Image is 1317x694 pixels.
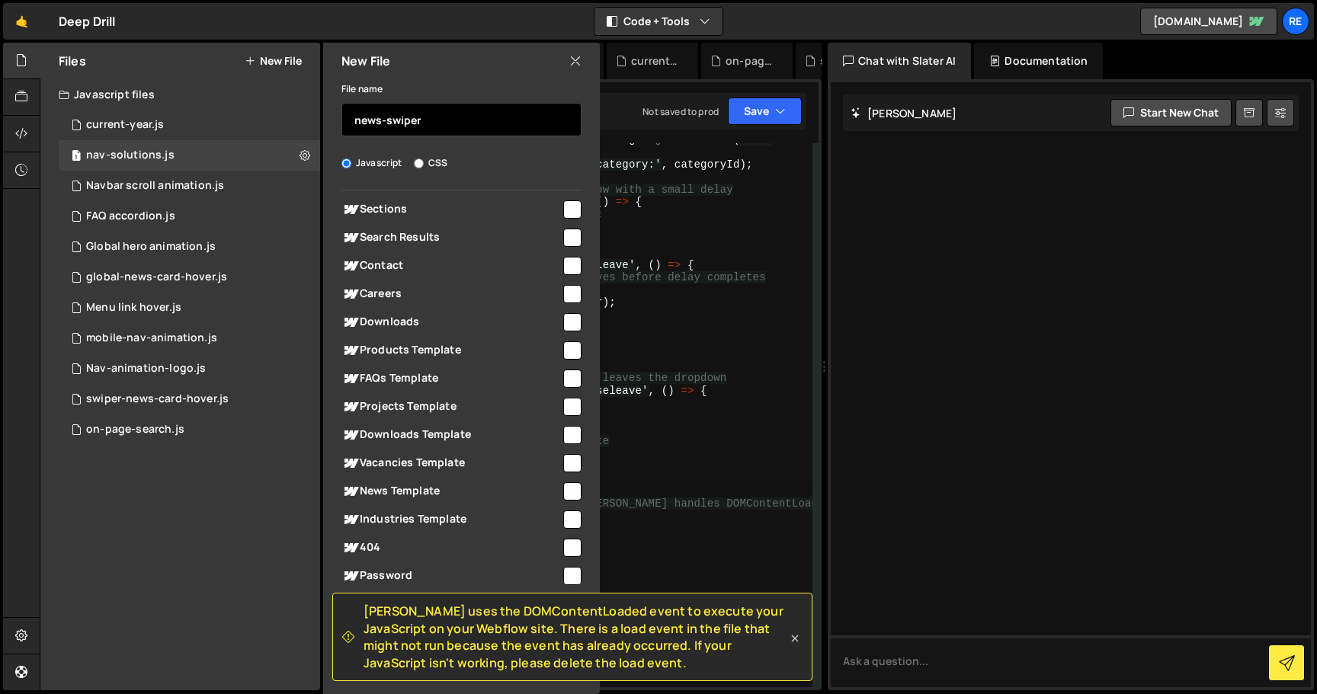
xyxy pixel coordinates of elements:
[341,257,561,275] span: Contact
[341,510,561,529] span: Industries Template
[59,293,320,323] div: Menu link hover.js
[726,53,774,69] div: on-page-search.js
[1282,8,1309,35] a: Re
[642,105,719,118] div: Not saved to prod
[341,369,561,388] span: FAQs Template
[414,155,447,171] label: CSS
[341,313,561,331] span: Downloads
[59,110,320,140] div: 17275/47875.js
[59,53,86,69] h2: Files
[86,209,175,223] div: FAQ accordion.js
[594,8,723,35] button: Code + Tools
[86,118,164,132] div: current-year.js
[341,426,561,444] span: Downloads Template
[341,482,561,501] span: News Template
[59,323,320,353] div: 17275/47883.js
[1140,8,1277,35] a: [DOMAIN_NAME]
[40,79,320,110] div: Javascript files
[820,53,869,69] div: swiper-news-card-hover.js
[341,398,561,416] span: Projects Template
[86,392,229,406] div: swiper-news-card-hover.js
[86,270,227,284] div: global-news-card-hover.js
[86,149,175,162] div: nav-solutions.js
[59,12,116,30] div: Deep Drill
[59,201,320,232] div: 17275/47877.js
[414,158,424,168] input: CSS
[86,179,224,193] div: Navbar scroll animation.js
[341,53,390,69] h2: New File
[851,106,957,120] h2: [PERSON_NAME]
[341,103,582,136] input: Name
[1110,99,1232,126] button: Start new chat
[974,43,1103,79] div: Documentation
[59,232,320,262] div: 17275/47886.js
[341,82,383,97] label: File name
[341,454,561,472] span: Vacancies Template
[59,384,320,414] div: 17275/47884.js
[59,262,320,293] div: 17275/47885.js
[59,353,320,384] div: 17275/47881.js
[72,151,81,163] span: 1
[728,98,802,125] button: Save
[59,140,320,171] div: 17275/48415.js
[341,200,561,219] span: Sections
[59,171,320,201] div: 17275/47957.js
[341,285,561,303] span: Careers
[86,331,217,345] div: mobile-nav-animation.js
[86,423,184,437] div: on-page-search.js
[341,567,561,585] span: Password
[828,43,971,79] div: Chat with Slater AI
[245,55,302,67] button: New File
[341,341,561,360] span: Products Template
[364,603,787,671] span: [PERSON_NAME] uses the DOMContentLoaded event to execute your JavaScript on your Webflow site. Th...
[341,158,351,168] input: Javascript
[3,3,40,40] a: 🤙
[341,539,561,557] span: 404
[86,362,206,376] div: Nav-animation-logo.js
[631,53,680,69] div: current-year.js
[86,301,181,315] div: Menu link hover.js
[86,240,216,254] div: Global hero animation.js
[59,414,320,445] div: 17275/47880.js
[341,229,561,247] span: Search Results
[341,155,402,171] label: Javascript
